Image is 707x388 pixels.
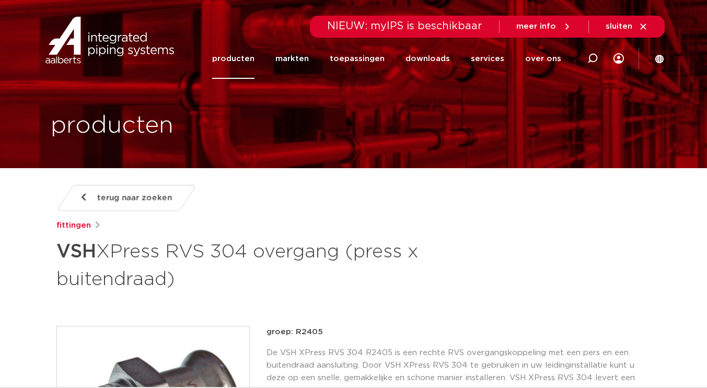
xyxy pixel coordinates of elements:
nav: Menu [212,39,561,79]
a: terug naar zoeken [56,185,196,211]
a: markten [275,39,309,79]
span: meer info [516,22,556,30]
a: producten [212,39,254,79]
strong: VSH [56,242,96,261]
span: sluiten [606,22,632,30]
a: toepassingen [330,39,385,79]
a: sluiten [606,22,648,31]
h1: producten [51,109,173,143]
a: fittingen [56,219,91,232]
a: downloads [405,39,450,79]
p: groep: R2405 [266,326,651,338]
span: terug naar zoeken [97,190,172,206]
span: NIEUW: myIPS is beschikbaar [327,21,482,31]
h1: XPress RVS 304 overgang (press x buitendraad) [56,236,449,292]
a: meer info [516,22,572,31]
a: services [471,39,504,79]
a: over ons [525,39,561,79]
